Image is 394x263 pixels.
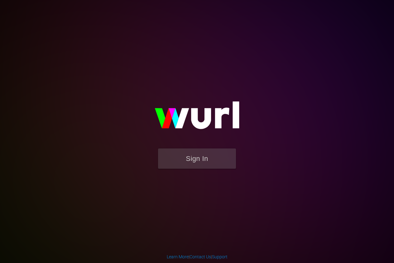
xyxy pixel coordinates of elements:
[212,254,228,259] a: Support
[190,254,211,259] a: Contact Us
[167,254,228,260] div: | |
[167,254,189,259] a: Learn More
[158,148,236,169] button: Sign In
[135,88,259,148] img: wurl-logo-on-black-223613ac3d8ba8fe6dc639794a292ebdb59501304c7dfd60c99c58986ef67473.svg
